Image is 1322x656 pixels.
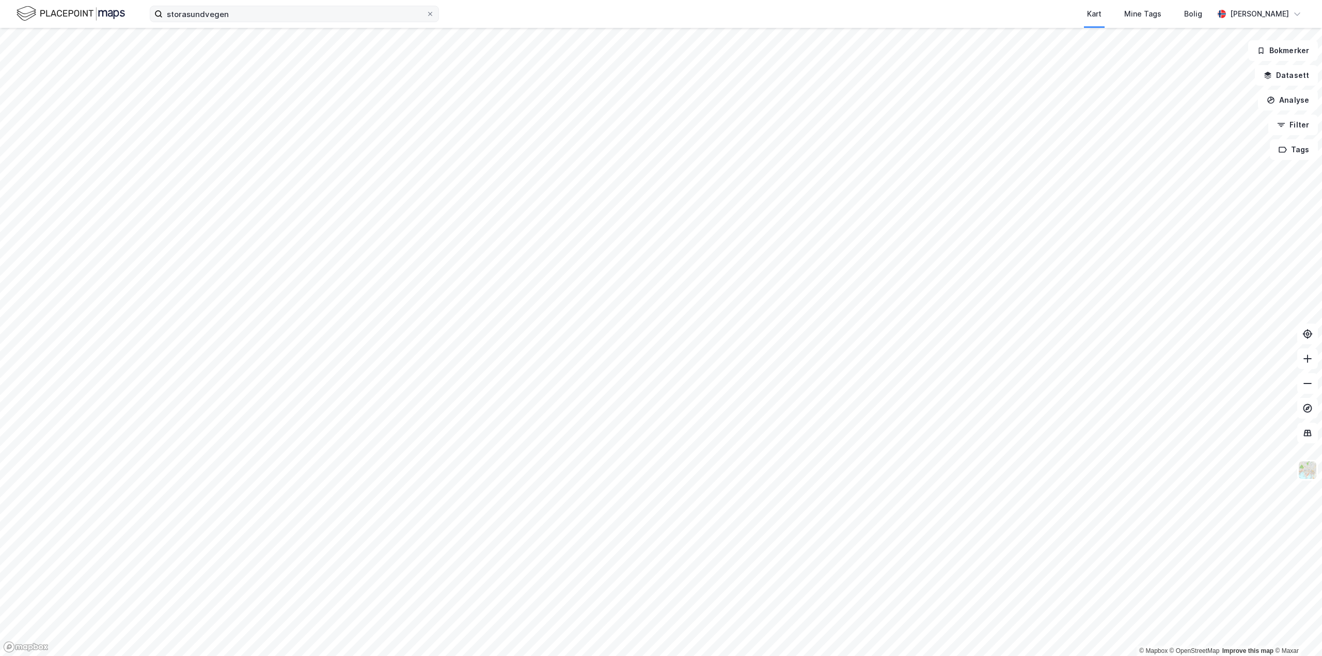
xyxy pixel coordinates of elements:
[1270,139,1318,160] button: Tags
[1270,606,1322,656] div: Kontrollprogram for chat
[1222,647,1273,654] a: Improve this map
[1087,8,1101,20] div: Kart
[1139,647,1168,654] a: Mapbox
[1298,460,1317,480] img: Z
[17,5,125,23] img: logo.f888ab2527a4732fd821a326f86c7f29.svg
[1184,8,1202,20] div: Bolig
[1270,606,1322,656] iframe: Chat Widget
[1170,647,1220,654] a: OpenStreetMap
[1268,115,1318,135] button: Filter
[1248,40,1318,61] button: Bokmerker
[1255,65,1318,86] button: Datasett
[1258,90,1318,110] button: Analyse
[3,641,49,653] a: Mapbox homepage
[1124,8,1161,20] div: Mine Tags
[163,6,426,22] input: Søk på adresse, matrikkel, gårdeiere, leietakere eller personer
[1230,8,1289,20] div: [PERSON_NAME]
